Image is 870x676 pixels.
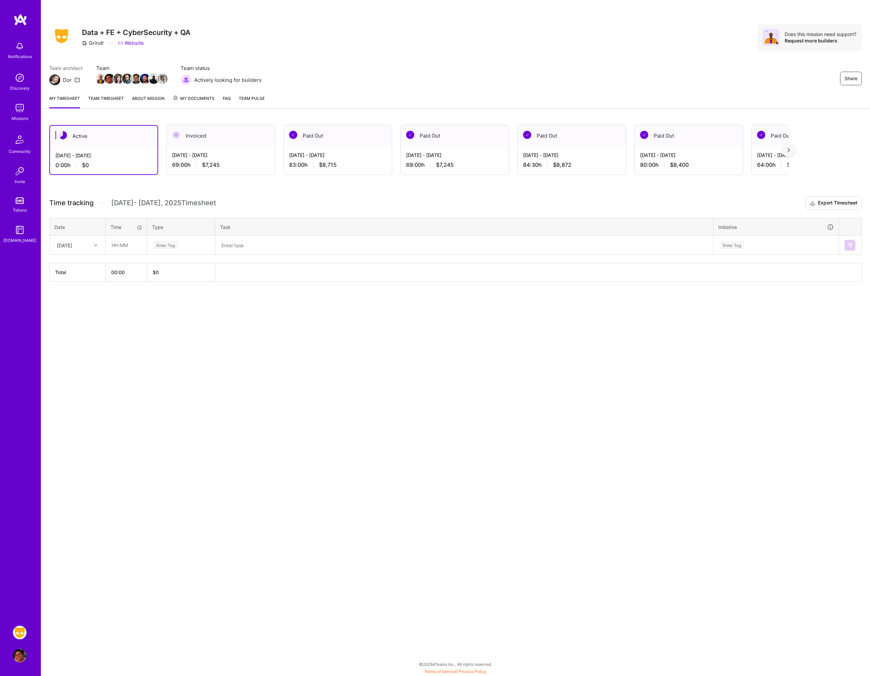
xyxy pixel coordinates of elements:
div: [DATE] - [DATE] [406,152,503,159]
a: About Mission [132,95,165,108]
a: Team Member Avatar [132,73,140,85]
img: Invoiced [172,131,180,139]
span: Team architect [49,65,83,72]
a: Privacy Policy [459,669,486,674]
div: Enter Tag [719,240,744,250]
i: icon Mail [74,77,80,83]
img: guide book [13,223,27,237]
img: Team Member Avatar [113,74,123,84]
div: Paid Out [401,125,509,146]
img: tokens [16,197,24,204]
div: Enter Tag [153,240,178,250]
i: icon CompanyGray [82,40,87,46]
span: $7,245 [436,161,454,168]
div: [DATE] - [DATE] [757,152,854,159]
img: Actively looking for builders [181,74,191,85]
div: Grindr [82,39,104,47]
div: Paid Out [635,125,743,146]
th: 00:00 [106,263,147,282]
div: 83:00 h [289,161,386,168]
img: Team Member Avatar [104,74,115,84]
img: logo [14,14,27,26]
div: Paid Out [284,125,392,146]
div: [DATE] - [DATE] [523,152,620,159]
i: icon Download [810,200,815,207]
img: Paid Out [757,131,765,139]
a: User Avatar [11,649,28,662]
a: Team Pulse [239,95,265,108]
img: Paid Out [523,131,531,139]
div: [DATE] - [DATE] [289,152,386,159]
a: Team Member Avatar [105,73,114,85]
div: Dor [63,76,72,84]
span: $8,715 [319,161,337,168]
i: icon Chevron [94,244,97,247]
th: Total [50,263,106,282]
a: My Documents [173,95,215,108]
div: 69:00 h [406,161,503,168]
a: Team Member Avatar [114,73,123,85]
img: Team Architect [49,74,60,85]
img: Community [12,131,28,148]
a: My timesheet [49,95,80,108]
div: © 2025 ATeams Inc., All rights reserved. [41,656,870,673]
img: Team Member Avatar [131,74,141,84]
img: right [787,148,790,153]
h3: Data + FE + CyberSecurity + QA [82,28,190,37]
div: 64:00 h [757,161,854,168]
span: My Documents [173,95,215,102]
span: | [424,669,486,674]
img: Submit [847,243,853,248]
div: Initiative [718,223,834,231]
a: Terms of Service [424,669,456,674]
div: Notifications [8,53,32,60]
a: Website [118,39,144,47]
div: 0:00 h [55,162,152,169]
th: Date [50,218,106,236]
div: [DATE] - [DATE] [640,152,737,159]
button: Share [840,72,862,85]
span: Time tracking [49,199,94,207]
a: Grindr: Data + FE + CyberSecurity + QA [11,626,28,639]
span: Team Pulse [239,96,265,101]
div: Paid Out [752,125,860,146]
img: bell [13,39,27,53]
div: [DATE] - [DATE] [172,152,269,159]
span: $8,400 [670,161,689,168]
div: Request more builders [785,37,856,44]
div: Active [50,126,157,146]
span: [DATE] - [DATE] , 2025 Timesheet [111,199,216,207]
img: Active [59,131,67,139]
a: Team Member Avatar [123,73,132,85]
img: Paid Out [406,131,414,139]
img: teamwork [13,101,27,115]
th: Type [147,218,215,236]
span: Team status [181,65,262,72]
th: Task [215,218,714,236]
div: Community [9,148,31,155]
div: Invoiced [167,125,275,146]
span: $8,872 [553,161,571,168]
img: Team Member Avatar [149,74,159,84]
div: Does this mission need support? [785,31,856,37]
span: Actively looking for builders [194,76,262,84]
a: Team Member Avatar [149,73,158,85]
div: Discovery [10,85,30,92]
img: Paid Out [640,131,648,139]
a: FAQ [223,95,231,108]
div: Time [111,224,142,231]
input: HH:MM [106,236,147,254]
div: Tokens [13,207,27,214]
div: 80:00 h [640,161,737,168]
span: $7,245 [202,161,220,168]
div: [DATE] - [DATE] [55,152,152,159]
a: Team timesheet [88,95,124,108]
img: Company Logo [49,27,74,45]
span: $ 0 [153,269,159,275]
a: Team Member Avatar [140,73,149,85]
img: Team Member Avatar [157,74,168,84]
span: Team [96,65,167,72]
div: [DATE] [57,242,72,249]
img: User Avatar [13,649,27,662]
a: Team Member Avatar [158,73,167,85]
